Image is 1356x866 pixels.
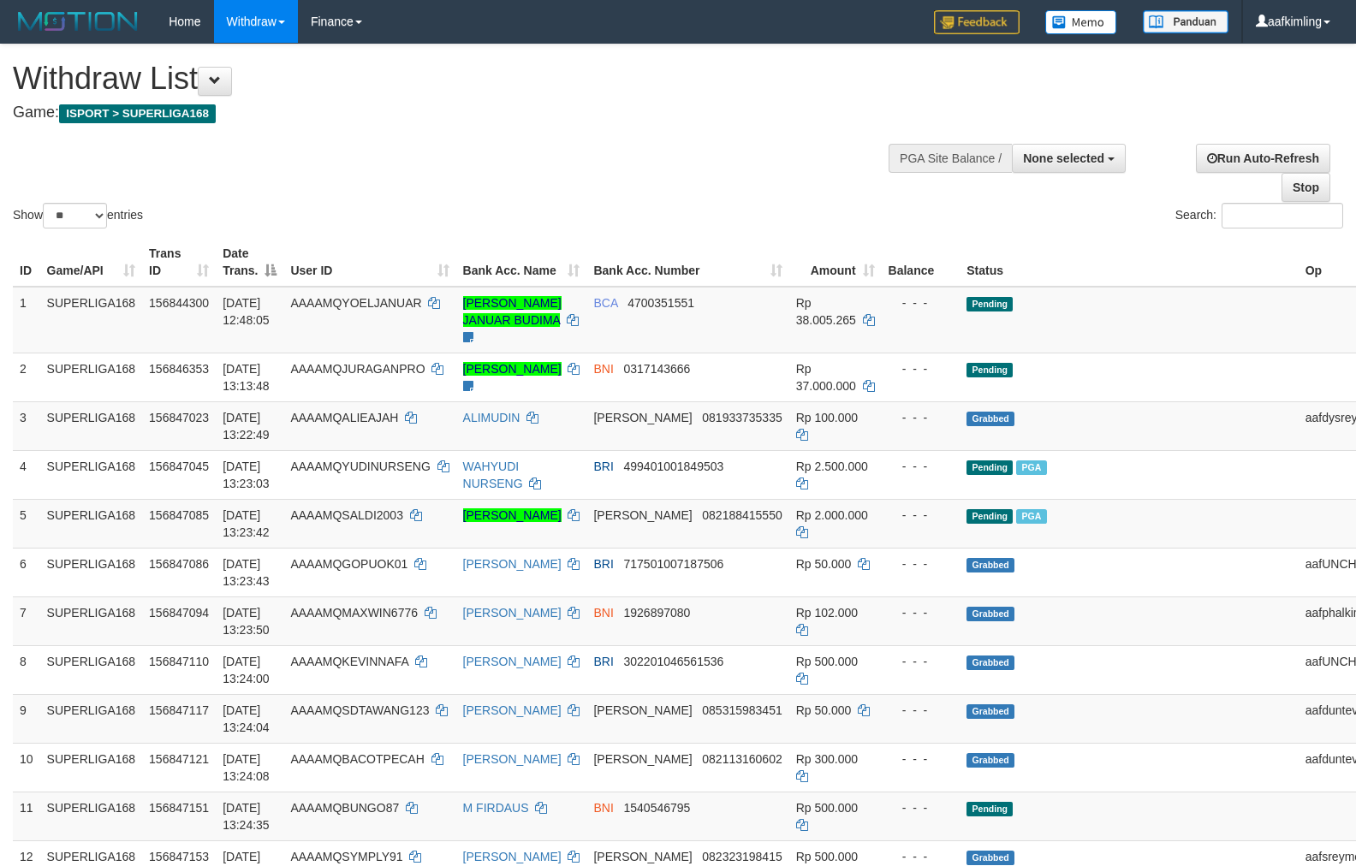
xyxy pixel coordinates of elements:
span: AAAAMQBUNGO87 [290,801,399,815]
span: Copy 499401001849503 to clipboard [623,460,723,473]
span: AAAAMQJURAGANPRO [290,362,425,376]
span: 156847085 [149,508,209,522]
th: ID [13,238,40,287]
span: Rp 38.005.265 [796,296,856,327]
a: [PERSON_NAME] [463,606,562,620]
div: - - - [889,555,954,572]
td: SUPERLIGA168 [40,401,143,450]
td: 10 [13,743,40,792]
span: Grabbed [966,753,1014,768]
td: SUPERLIGA168 [40,596,143,645]
a: [PERSON_NAME] [463,557,562,571]
div: - - - [889,653,954,670]
span: BNI [593,362,613,376]
span: 156846353 [149,362,209,376]
th: Bank Acc. Name: activate to sort column ascending [456,238,587,287]
a: [PERSON_NAME] [463,850,562,863]
span: Grabbed [966,704,1014,719]
a: [PERSON_NAME] [463,508,562,522]
span: AAAAMQKEVINNAFA [290,655,408,668]
span: 156847110 [149,655,209,668]
span: Rp 300.000 [796,752,858,766]
span: 156847094 [149,606,209,620]
span: Copy 302201046561536 to clipboard [623,655,723,668]
div: - - - [889,294,954,311]
span: AAAAMQYUDINURSENG [290,460,430,473]
span: [DATE] 13:22:49 [223,411,270,442]
span: None selected [1023,151,1104,165]
span: AAAAMQSYMPLY91 [290,850,402,863]
span: BRI [593,557,613,571]
span: 156847045 [149,460,209,473]
span: AAAAMQSDTAWANG123 [290,703,429,717]
span: AAAAMQGOPUOK01 [290,557,407,571]
span: Pending [966,363,1013,377]
span: BRI [593,655,613,668]
td: SUPERLIGA168 [40,548,143,596]
span: Copy 1926897080 to clipboard [623,606,690,620]
span: Rp 50.000 [796,557,852,571]
td: 9 [13,694,40,743]
span: Rp 500.000 [796,850,858,863]
a: [PERSON_NAME] JANUAR BUDIMA [463,296,562,327]
span: [DATE] 13:23:42 [223,508,270,539]
th: Amount: activate to sort column ascending [789,238,882,287]
span: Copy 082113160602 to clipboard [702,752,782,766]
span: Rp 500.000 [796,655,858,668]
th: Date Trans.: activate to sort column descending [216,238,283,287]
span: Rp 102.000 [796,606,858,620]
span: [PERSON_NAME] [593,703,692,717]
span: [DATE] 13:23:03 [223,460,270,490]
div: - - - [889,360,954,377]
a: Stop [1282,173,1330,202]
span: [PERSON_NAME] [593,850,692,863]
td: 8 [13,645,40,694]
span: 156847153 [149,850,209,863]
td: 3 [13,401,40,450]
td: 5 [13,499,40,548]
td: SUPERLIGA168 [40,743,143,792]
h1: Withdraw List [13,62,887,96]
td: SUPERLIGA168 [40,645,143,694]
span: Copy 0317143666 to clipboard [623,362,690,376]
div: - - - [889,458,954,475]
span: Copy 082188415550 to clipboard [702,508,782,522]
td: SUPERLIGA168 [40,499,143,548]
div: - - - [889,750,954,768]
div: - - - [889,409,954,426]
span: Pending [966,297,1013,311]
span: [PERSON_NAME] [593,752,692,766]
span: Copy 4700351551 to clipboard [627,296,694,310]
span: Rp 100.000 [796,411,858,424]
span: Rp 2.000.000 [796,508,868,522]
span: [DATE] 13:13:48 [223,362,270,393]
span: Rp 37.000.000 [796,362,856,393]
th: Balance [882,238,960,287]
td: 6 [13,548,40,596]
div: - - - [889,848,954,865]
a: ALIMUDIN [463,411,520,424]
span: 156844300 [149,296,209,310]
span: Marked by aafsengchandara [1016,460,1046,475]
img: Button%20Memo.svg [1045,10,1117,34]
a: [PERSON_NAME] [463,655,562,668]
span: Copy 085315983451 to clipboard [702,703,782,717]
label: Search: [1175,203,1343,228]
div: - - - [889,604,954,621]
a: M FIRDAUS [463,801,529,815]
span: [DATE] 13:23:43 [223,557,270,588]
span: Rp 2.500.000 [796,460,868,473]
th: Bank Acc. Number: activate to sort column ascending [586,238,788,287]
span: Pending [966,509,1013,524]
a: [PERSON_NAME] [463,752,562,766]
td: 1 [13,287,40,353]
td: SUPERLIGA168 [40,287,143,353]
span: [PERSON_NAME] [593,508,692,522]
td: SUPERLIGA168 [40,353,143,401]
th: Status [960,238,1298,287]
img: MOTION_logo.png [13,9,143,34]
span: Copy 717501007187506 to clipboard [623,557,723,571]
div: - - - [889,799,954,816]
span: Grabbed [966,607,1014,621]
td: SUPERLIGA168 [40,694,143,743]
